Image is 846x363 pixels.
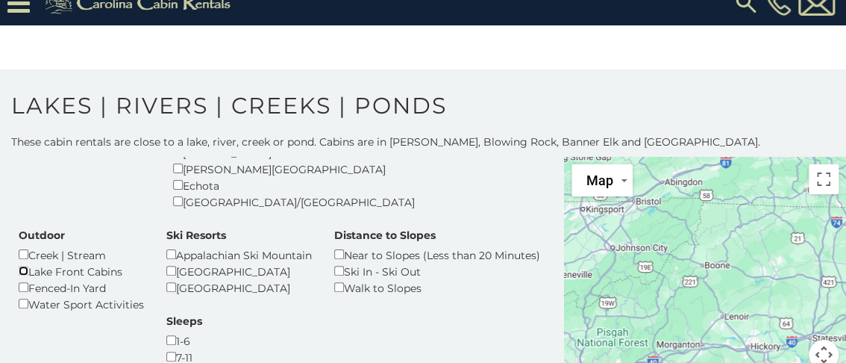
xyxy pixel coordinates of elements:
button: Change map style [571,164,633,196]
div: Lake Front Cabins [19,263,144,279]
span: Map [586,173,613,188]
button: Toggle fullscreen view [809,164,839,194]
div: Fenced-In Yard [19,279,144,296]
div: Water Sport Activities [19,296,144,312]
div: [GEOGRAPHIC_DATA] [166,263,312,279]
label: Ski Resorts [166,228,226,243]
div: Near to Slopes (Less than 20 Minutes) [334,246,540,263]
label: Sleeps [166,314,202,329]
div: [PERSON_NAME][GEOGRAPHIC_DATA] [173,161,415,177]
div: [GEOGRAPHIC_DATA] [166,279,312,296]
div: [GEOGRAPHIC_DATA]/[GEOGRAPHIC_DATA] [173,193,415,210]
div: Walk to Slopes [334,279,540,296]
div: 1-6 [166,332,202,349]
div: Ski In - Ski Out [334,263,540,279]
div: Echota [173,177,415,193]
label: Outdoor [19,228,65,243]
div: Appalachian Ski Mountain [166,246,312,263]
div: Creek | Stream [19,246,144,263]
label: Distance to Slopes [334,228,436,243]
